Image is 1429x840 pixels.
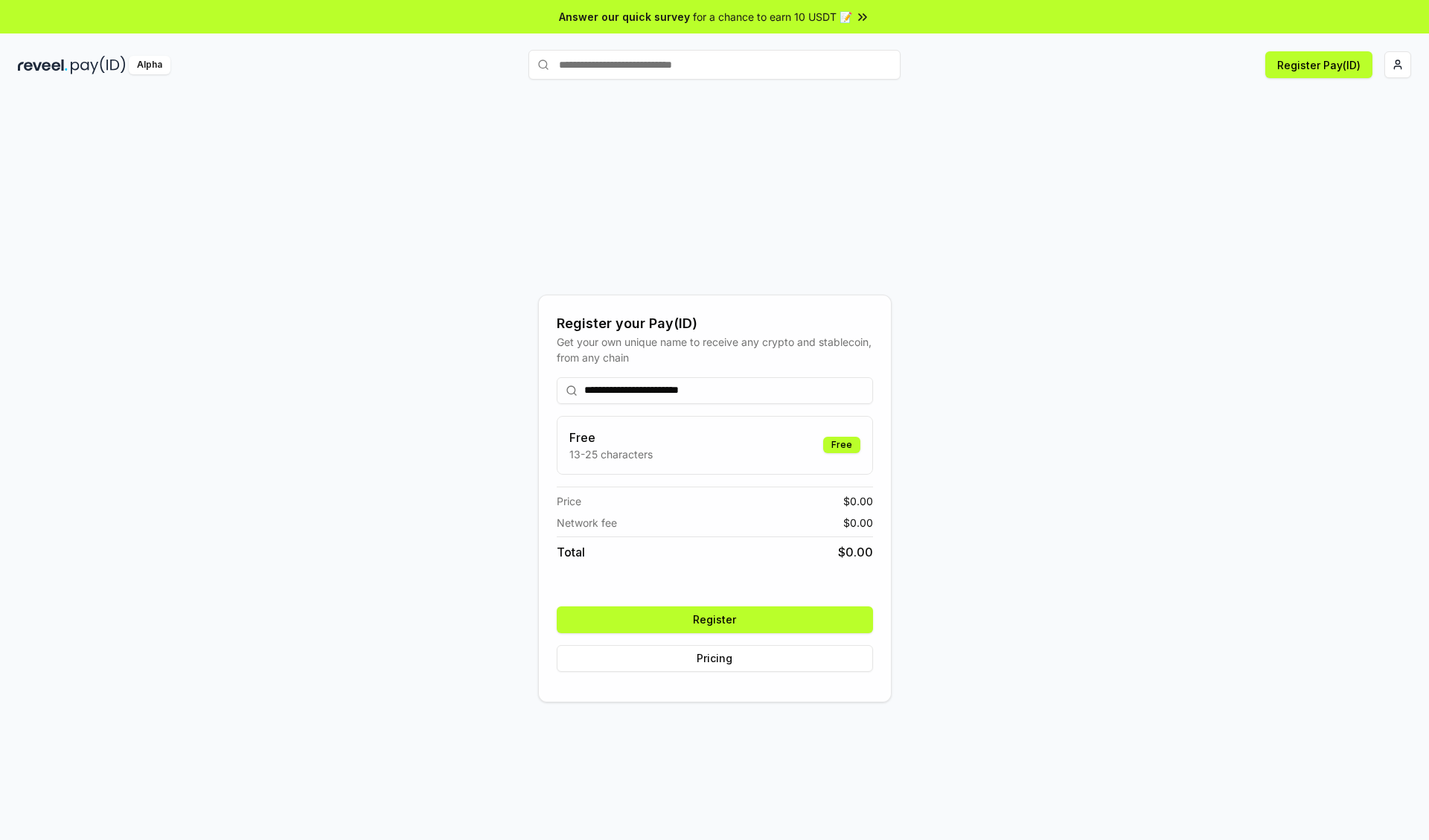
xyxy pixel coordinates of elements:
[557,313,873,334] div: Register your Pay(ID)
[71,56,126,74] img: pay_id
[557,543,585,561] span: Total
[1265,51,1372,78] button: Register Pay(ID)
[823,437,860,453] div: Free
[843,493,873,509] span: $ 0.00
[559,9,690,25] span: Answer our quick survey
[557,334,873,365] div: Get your own unique name to receive any crypto and stablecoin, from any chain
[129,56,170,74] div: Alpha
[557,493,581,509] span: Price
[838,543,873,561] span: $ 0.00
[557,515,617,530] span: Network fee
[569,429,653,446] h3: Free
[843,515,873,530] span: $ 0.00
[693,9,852,25] span: for a chance to earn 10 USDT 📝
[557,645,873,672] button: Pricing
[557,606,873,633] button: Register
[18,56,68,74] img: reveel_dark
[569,446,653,462] p: 13-25 characters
